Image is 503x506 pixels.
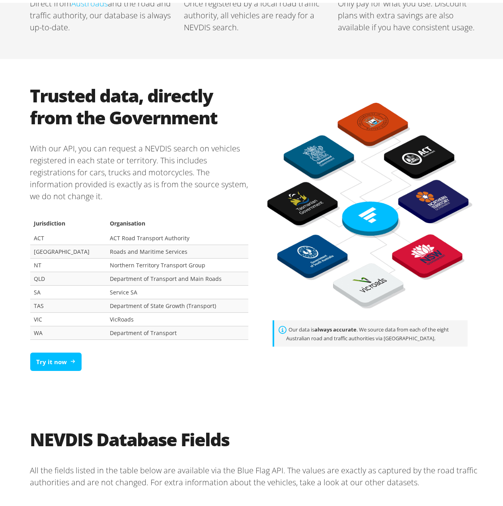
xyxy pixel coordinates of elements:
td: [GEOGRAPHIC_DATA] [30,242,106,255]
td: NT [30,255,106,269]
td: VicRoads [106,310,248,323]
td: QLD [30,269,106,282]
td: WA [30,323,106,337]
th: Jurisdiction [30,212,106,229]
img: BlueFlag API and NEVDIS data sourced from road authorities diagram [267,100,473,306]
a: Try it now [30,350,82,369]
td: Northern Territory Transport Group [106,255,248,269]
th: Organisation [106,212,248,229]
p: With our API, you can request a NEVDIS search on vehicles registered in each state or territory. ... [30,133,248,206]
strong: always accurate [314,323,357,330]
td: Department of State Growth (Transport) [106,296,248,310]
td: SA [30,282,106,296]
td: Department of Transport [106,323,248,337]
td: Roads and Maritime Services [106,242,248,255]
h2: Trusted data, directly from the Government [30,82,248,126]
p: All the fields listed in the table below are available via the Blue Flag API. The values are exac... [30,455,479,492]
h2: NEVDIS Database Fields [30,426,479,447]
td: VIC [30,310,106,323]
td: TAS [30,296,106,310]
td: Department of Transport and Main Roads [106,269,248,282]
div: Our data is . We source data from each of the eight Australian road and traffic authorities via [... [273,318,468,344]
td: ACT [30,229,106,242]
td: ACT Road Transport Authority [106,229,248,242]
td: Service SA [106,282,248,296]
